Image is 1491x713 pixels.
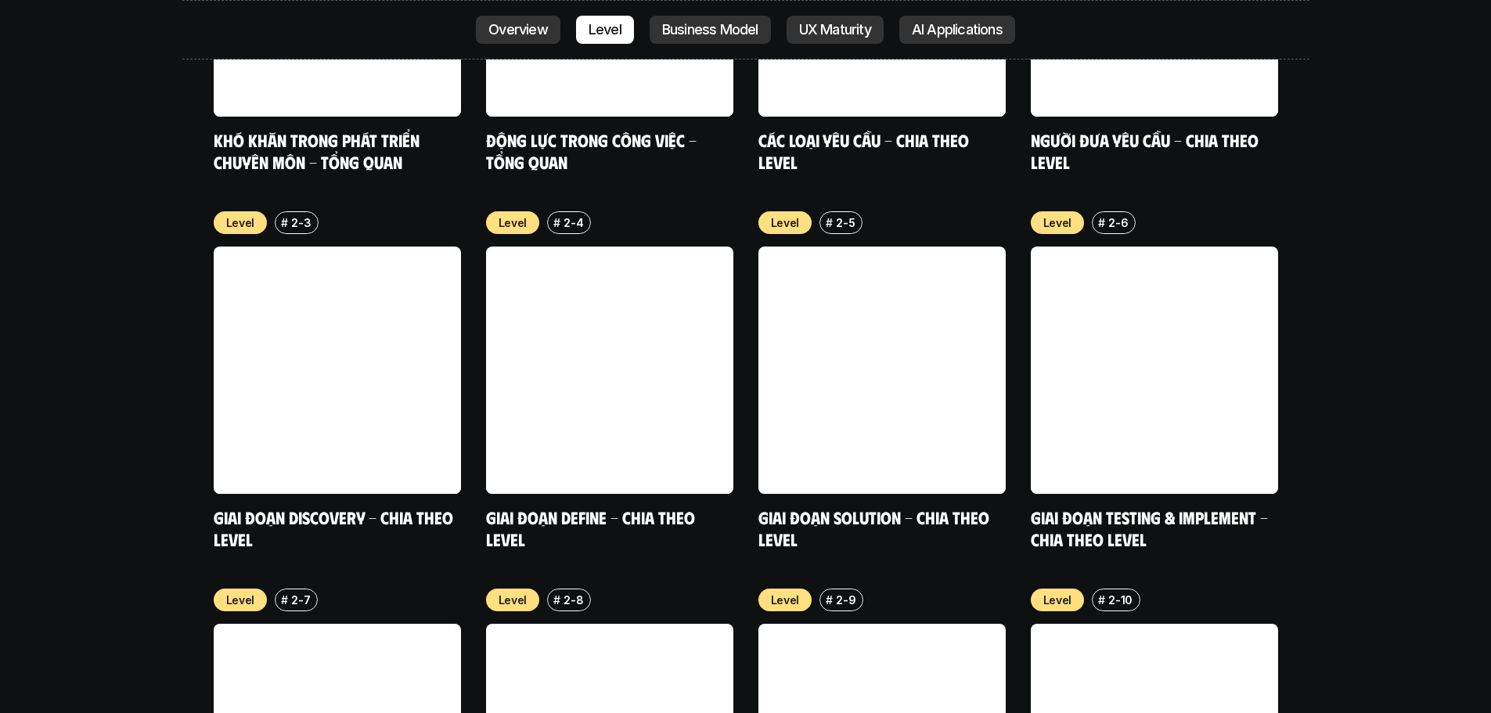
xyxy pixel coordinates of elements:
[281,217,288,229] h6: #
[486,506,699,549] a: Giai đoạn Define - Chia theo Level
[553,217,560,229] h6: #
[1031,129,1262,172] a: Người đưa yêu cầu - Chia theo Level
[758,506,993,549] a: Giai đoạn Solution - Chia theo Level
[499,214,528,231] p: Level
[214,129,423,172] a: Khó khăn trong phát triển chuyên môn - Tổng quan
[564,214,583,231] p: 2-4
[1098,217,1105,229] h6: #
[836,214,855,231] p: 2-5
[1098,594,1105,606] h6: #
[771,214,800,231] p: Level
[226,214,255,231] p: Level
[1043,592,1072,608] p: Level
[836,592,855,608] p: 2-9
[226,592,255,608] p: Level
[476,16,560,44] a: Overview
[826,594,833,606] h6: #
[291,592,310,608] p: 2-7
[486,129,700,172] a: Động lực trong công việc - Tổng quan
[499,592,528,608] p: Level
[281,594,288,606] h6: #
[1108,214,1128,231] p: 2-6
[771,592,800,608] p: Level
[553,594,560,606] h6: #
[564,592,583,608] p: 2-8
[1108,592,1133,608] p: 2-10
[1043,214,1072,231] p: Level
[1031,506,1272,549] a: Giai đoạn Testing & Implement - Chia theo Level
[758,129,973,172] a: Các loại yêu cầu - Chia theo level
[826,217,833,229] h6: #
[291,214,311,231] p: 2-3
[214,506,457,549] a: Giai đoạn Discovery - Chia theo Level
